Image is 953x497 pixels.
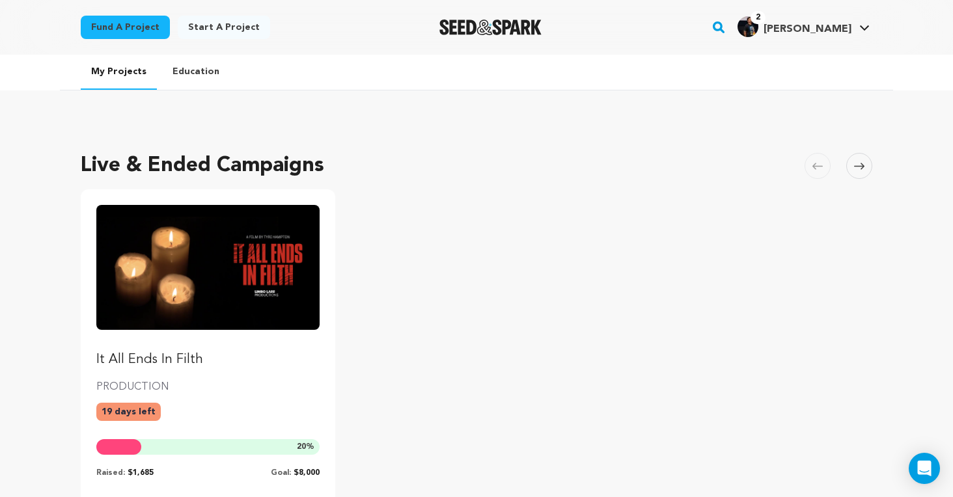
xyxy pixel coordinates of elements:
[96,351,320,369] p: It All Ends In Filth
[764,24,851,34] span: [PERSON_NAME]
[81,55,157,90] a: My Projects
[738,16,851,37] div: Tyri H.'s Profile
[81,150,324,181] h2: Live & Ended Campaigns
[735,14,872,41] span: Tyri H.'s Profile
[735,14,872,37] a: Tyri H.'s Profile
[751,11,766,24] span: 2
[738,16,758,37] img: 162a810ded8d67e5.jpg
[128,469,154,477] span: $1,685
[439,20,542,35] a: Seed&Spark Homepage
[294,469,320,477] span: $8,000
[297,442,314,452] span: %
[162,55,230,88] a: Education
[81,16,170,39] a: Fund a project
[909,453,940,484] div: Open Intercom Messenger
[178,16,270,39] a: Start a project
[96,469,125,477] span: Raised:
[96,205,320,369] a: Fund It All Ends In Filth
[96,403,161,421] p: 19 days left
[297,443,306,451] span: 20
[271,469,291,477] span: Goal:
[96,379,320,395] p: PRODUCTION
[439,20,542,35] img: Seed&Spark Logo Dark Mode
